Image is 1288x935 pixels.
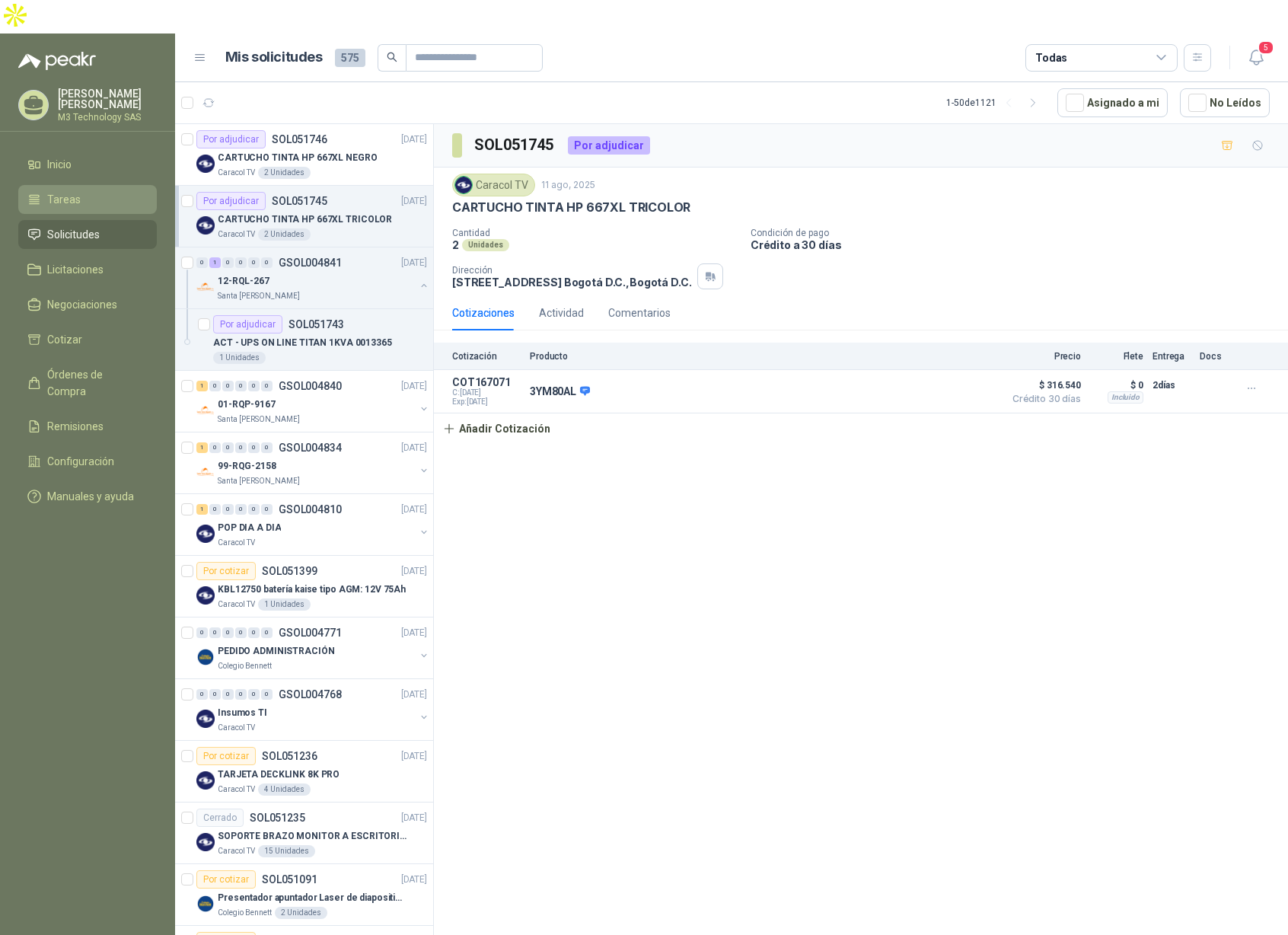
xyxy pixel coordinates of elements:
[175,124,433,186] a: Por adjudicarSOL051746[DATE] Company LogoCARTUCHO TINTA HP 667XL NEGROCaracol TV2 Unidades
[279,257,342,268] p: GSOL004841
[209,381,221,391] div: 0
[262,751,317,761] p: SOL051236
[196,439,430,487] a: 1 0 0 0 0 0 GSOL004834[DATE] Company Logo99-RQG-2158Santa [PERSON_NAME]
[1005,351,1081,362] p: Precio
[213,336,392,350] p: ACT - UPS ON LINE TITAN 1KVA 0013365
[235,442,247,453] div: 0
[196,648,215,666] img: Company Logo
[235,257,247,268] div: 0
[541,178,595,193] p: 11 ago, 2025
[218,228,255,241] p: Caracol TV
[452,351,521,362] p: Cotización
[1005,394,1081,404] span: Crédito 30 días
[196,401,215,420] img: Company Logo
[401,564,427,579] p: [DATE]
[434,413,559,444] button: Añadir Cotización
[235,689,247,700] div: 0
[401,503,427,517] p: [DATE]
[58,113,157,122] p: M3 Technology SAS
[452,388,521,397] span: C: [DATE]
[261,627,273,638] div: 0
[196,895,215,913] img: Company Logo
[47,488,134,505] span: Manuales y ayuda
[196,525,215,543] img: Company Logo
[235,504,247,515] div: 0
[335,49,365,67] span: 575
[568,136,650,155] div: Por adjudicar
[196,627,208,638] div: 0
[218,845,255,857] p: Caracol TV
[18,447,157,476] a: Configuración
[279,442,342,453] p: GSOL004834
[248,689,260,700] div: 0
[272,134,327,145] p: SOL051746
[452,238,459,251] p: 2
[58,88,157,110] p: [PERSON_NAME] [PERSON_NAME]
[218,521,281,535] p: POP DIA A DIA
[209,627,221,638] div: 0
[1057,88,1168,117] button: Asignado a mi
[218,475,300,487] p: Santa [PERSON_NAME]
[196,689,208,700] div: 0
[401,194,427,209] p: [DATE]
[248,381,260,391] div: 0
[175,864,433,926] a: Por cotizarSOL051091[DATE] Company LogoPresentador apuntador Laser de diapositivas Wireless USB 2...
[175,186,433,247] a: Por adjudicarSOL051745[DATE] Company LogoCARTUCHO TINTA HP 667XL TRICOLORCaracol TV2 Unidades
[1005,376,1081,394] span: $ 316.540
[196,562,256,580] div: Por cotizar
[218,891,407,905] p: Presentador apuntador Laser de diapositivas Wireless USB 2.4 ghz Marca Technoquick
[1200,351,1230,362] p: Docs
[47,418,104,435] span: Remisiones
[18,412,157,441] a: Remisiones
[196,254,430,302] a: 0 1 0 0 0 0 GSOL004841[DATE] Company Logo12-RQL-267Santa [PERSON_NAME]
[196,155,215,173] img: Company Logo
[272,196,327,206] p: SOL051745
[218,151,378,165] p: CARTUCHO TINTA HP 667XL NEGRO
[218,783,255,796] p: Caracol TV
[258,228,311,241] div: 2 Unidades
[18,482,157,511] a: Manuales y ayuda
[196,747,256,765] div: Por cotizar
[452,199,690,215] p: CARTUCHO TINTA HP 667XL TRICOLOR
[279,689,342,700] p: GSOL004768
[196,500,430,549] a: 1 0 0 0 0 0 GSOL004810[DATE] Company LogoPOP DIA A DIACaracol TV
[18,150,157,179] a: Inicio
[47,366,142,400] span: Órdenes de Compra
[248,627,260,638] div: 0
[47,296,117,313] span: Negociaciones
[18,220,157,249] a: Solicitudes
[401,132,427,147] p: [DATE]
[462,239,509,251] div: Unidades
[196,710,215,728] img: Company Logo
[401,688,427,702] p: [DATE]
[218,274,269,289] p: 12-RQL-267
[196,586,215,605] img: Company Logo
[608,305,671,321] div: Comentarios
[218,212,392,227] p: CARTUCHO TINTA HP 667XL TRICOLOR
[196,377,430,426] a: 1 0 0 0 0 0 GSOL004840[DATE] Company Logo01-RQP-9167Santa [PERSON_NAME]
[225,46,323,69] h1: Mis solicitudes
[196,192,266,210] div: Por adjudicar
[401,441,427,455] p: [DATE]
[1090,351,1143,362] p: Flete
[18,185,157,214] a: Tareas
[401,811,427,825] p: [DATE]
[387,52,397,62] span: search
[218,722,255,734] p: Caracol TV
[1090,376,1143,394] p: $ 0
[196,442,208,453] div: 1
[401,379,427,394] p: [DATE]
[196,463,215,481] img: Company Logo
[751,228,1282,238] p: Condición de pago
[452,265,691,276] p: Dirección
[262,566,317,576] p: SOL051399
[196,257,208,268] div: 0
[946,91,1045,115] div: 1 - 50 de 1121
[275,907,327,919] div: 2 Unidades
[218,167,255,179] p: Caracol TV
[401,256,427,270] p: [DATE]
[289,319,344,330] p: SOL051743
[209,504,221,515] div: 0
[279,627,342,638] p: GSOL004771
[209,442,221,453] div: 0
